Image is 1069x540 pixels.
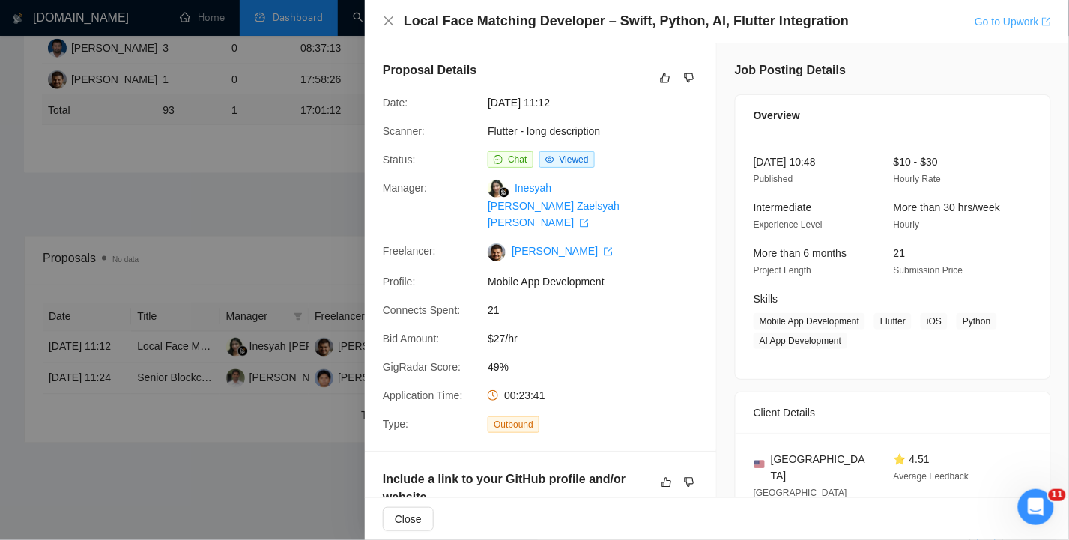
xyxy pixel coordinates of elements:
a: Inesyah [PERSON_NAME] Zaelsyah [PERSON_NAME] export [488,182,620,228]
span: [GEOGRAPHIC_DATA] [771,451,870,484]
span: Connects Spent: [383,304,461,316]
button: Close [383,507,434,531]
span: export [580,219,589,228]
span: [DATE] 11:12 [488,94,712,111]
button: Close [383,15,395,28]
span: Experience Level [754,219,823,230]
span: ⭐ 4.51 [894,453,930,465]
span: Mobile App Development [488,273,712,290]
span: Project Length [754,265,811,276]
img: 🇺🇸 [754,459,765,470]
span: Viewed [560,154,589,165]
h4: Local Face Matching Developer – Swift, Python, AI, Flutter Integration [404,12,849,31]
span: Chat [508,154,527,165]
span: clock-circle [488,390,498,401]
button: dislike [680,473,698,491]
span: export [1042,17,1051,26]
span: Intermediate [754,201,812,213]
span: Overview [754,107,800,124]
iframe: Intercom live chat [1018,489,1054,525]
span: message [494,155,503,164]
span: Application Time: [383,389,463,401]
span: $10 - $30 [894,156,938,168]
span: Outbound [488,416,539,433]
span: Profile: [383,276,416,288]
button: like [656,69,674,87]
a: Go to Upworkexport [975,16,1051,28]
span: Published [754,174,793,184]
span: More than 30 hrs/week [894,201,1000,213]
span: close [383,15,395,27]
span: 49% [488,359,712,375]
div: Client Details [754,392,1032,433]
span: Average Feedback [894,471,969,482]
span: 11 [1049,489,1066,501]
span: Status: [383,154,416,166]
span: [DATE] 10:48 [754,156,816,168]
span: Scanner: [383,125,425,137]
span: Hourly [894,219,920,230]
span: Date: [383,97,408,109]
span: iOS [921,313,948,330]
span: Python [957,313,996,330]
span: like [660,72,670,84]
span: 21 [488,302,712,318]
span: Freelancer: [383,245,436,257]
span: $27/hr [488,330,712,347]
span: eye [545,155,554,164]
span: Mobile App Development [754,313,865,330]
span: Skills [754,293,778,305]
span: Flutter [874,313,912,330]
span: Bid Amount: [383,333,440,345]
span: AI App Development [754,333,847,349]
span: [GEOGRAPHIC_DATA] 01:33 AM [754,488,847,515]
span: export [604,247,613,256]
span: Close [395,511,422,527]
a: [PERSON_NAME] export [512,245,613,257]
span: like [661,476,672,488]
span: dislike [684,72,694,84]
a: Flutter - long description [488,125,600,137]
h5: Job Posting Details [735,61,846,79]
h5: Include a link to your GitHub profile and/or website [383,470,651,506]
span: dislike [684,476,694,488]
button: like [658,473,676,491]
span: Hourly Rate [894,174,941,184]
img: gigradar-bm.png [499,187,509,198]
img: c1d-FKO2JgKQG3Ww6Yt6Nm097tDgLX3swJptsNcIOtkiiakWWfxKQ1cOLuUhsldaib [488,243,506,261]
span: Manager: [383,182,427,194]
h5: Proposal Details [383,61,476,79]
span: Type: [383,418,408,430]
span: 21 [894,247,906,259]
span: GigRadar Score: [383,361,461,373]
button: dislike [680,69,698,87]
span: 00:23:41 [504,389,545,401]
span: Submission Price [894,265,963,276]
span: More than 6 months [754,247,847,259]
